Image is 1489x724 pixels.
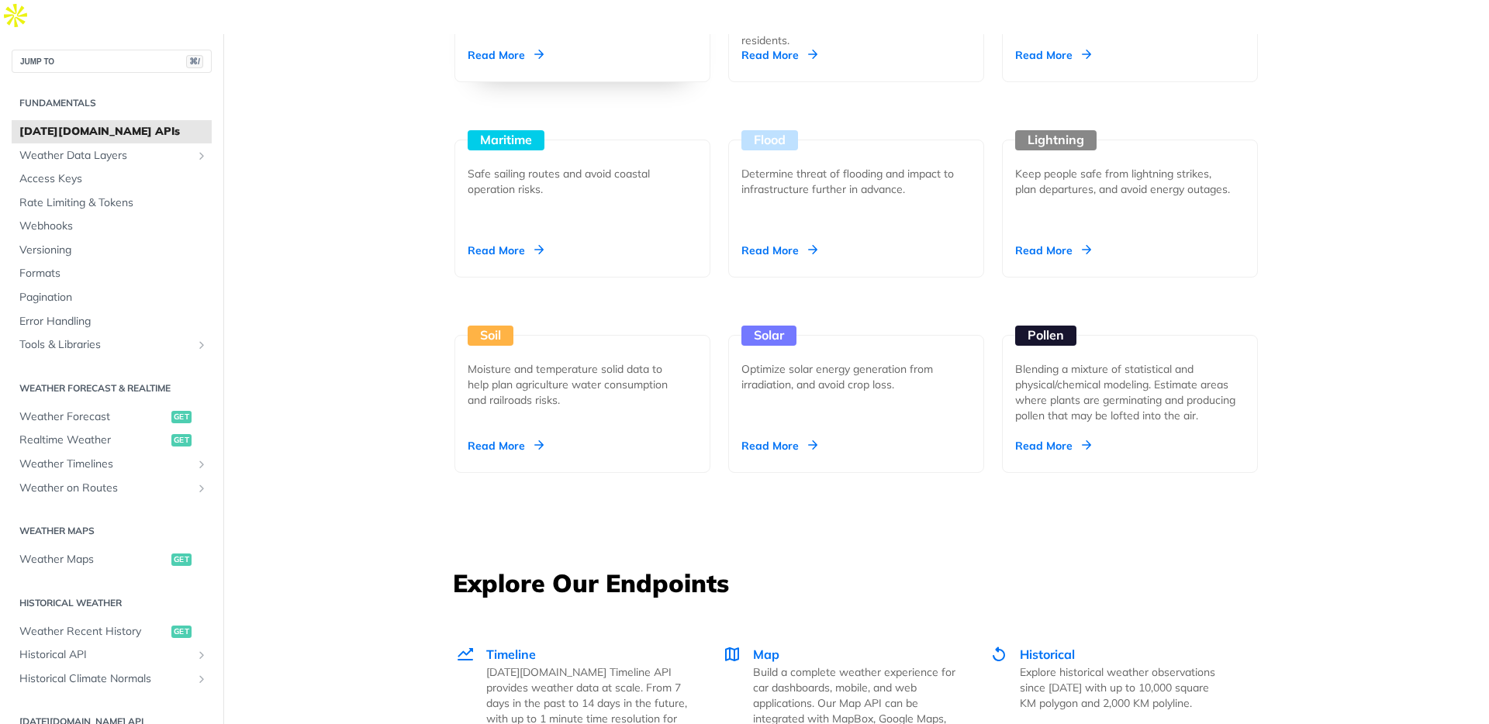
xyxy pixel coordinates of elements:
[486,646,536,662] span: Timeline
[19,219,208,234] span: Webhooks
[19,552,168,567] span: Weather Maps
[741,47,817,63] div: Read More
[468,361,685,408] div: Moisture and temperature solid data to help plan agriculture water consumption and railroads risks.
[468,166,685,197] div: Safe sailing routes and avoid coastal operation risks.
[195,482,208,495] button: Show subpages for Weather on Routes
[19,481,192,496] span: Weather on Routes
[468,326,513,346] div: Soil
[19,457,192,472] span: Weather Timelines
[753,646,779,662] span: Map
[19,409,168,425] span: Weather Forecast
[19,243,208,258] span: Versioning
[19,433,168,448] span: Realtime Weather
[12,96,212,110] h2: Fundamentals
[1015,361,1245,423] div: Blending a mixture of statistical and physical/chemical modeling. Estimate areas where plants are...
[12,144,212,167] a: Weather Data LayersShow subpages for Weather Data Layers
[741,326,796,346] div: Solar
[12,548,212,571] a: Weather Mapsget
[19,148,192,164] span: Weather Data Layers
[468,47,544,63] div: Read More
[990,645,1008,664] img: Historical
[12,667,212,691] a: Historical Climate NormalsShow subpages for Historical Climate Normals
[996,82,1264,278] a: Lightning Keep people safe from lightning strikes, plan departures, and avoid energy outages. Rea...
[12,429,212,452] a: Realtime Weatherget
[468,130,544,150] div: Maritime
[19,671,192,687] span: Historical Climate Normals
[1015,47,1091,63] div: Read More
[12,310,212,333] a: Error Handling
[1015,243,1091,258] div: Read More
[12,381,212,395] h2: Weather Forecast & realtime
[19,171,208,187] span: Access Keys
[195,339,208,351] button: Show subpages for Tools & Libraries
[12,643,212,667] a: Historical APIShow subpages for Historical API
[19,195,208,211] span: Rate Limiting & Tokens
[12,333,212,357] a: Tools & LibrariesShow subpages for Tools & Libraries
[171,553,192,566] span: get
[186,55,203,68] span: ⌘/
[722,278,990,473] a: Solar Optimize solar energy generation from irradiation, and avoid crop loss. Read More
[12,620,212,643] a: Weather Recent Historyget
[195,673,208,685] button: Show subpages for Historical Climate Normals
[12,215,212,238] a: Webhooks
[722,82,990,278] a: Flood Determine threat of flooding and impact to infrastructure further in advance. Read More
[171,411,192,423] span: get
[1015,438,1091,453] div: Read More
[468,438,544,453] div: Read More
[456,645,475,664] img: Timeline
[448,82,717,278] a: Maritime Safe sailing routes and avoid coastal operation risks. Read More
[448,278,717,473] a: Soil Moisture and temperature solid data to help plan agriculture water consumption and railroads...
[1015,326,1076,346] div: Pollen
[12,120,212,143] a: [DATE][DOMAIN_NAME] APIs
[1020,646,1075,662] span: Historical
[741,438,817,453] div: Read More
[723,645,741,664] img: Map
[12,596,212,610] h2: Historical Weather
[12,477,212,500] a: Weather on RoutesShow subpages for Weather on Routes
[19,266,208,281] span: Formats
[19,647,192,663] span: Historical API
[19,624,168,640] span: Weather Recent History
[195,150,208,162] button: Show subpages for Weather Data Layers
[1015,130,1097,150] div: Lightning
[453,566,1259,600] h3: Explore Our Endpoints
[741,243,817,258] div: Read More
[195,649,208,661] button: Show subpages for Historical API
[468,243,544,258] div: Read More
[12,167,212,191] a: Access Keys
[996,278,1264,473] a: Pollen Blending a mixture of statistical and physical/chemical modeling. Estimate areas where pla...
[19,290,208,305] span: Pagination
[12,286,212,309] a: Pagination
[19,124,208,140] span: [DATE][DOMAIN_NAME] APIs
[12,524,212,538] h2: Weather Maps
[12,262,212,285] a: Formats
[12,239,212,262] a: Versioning
[741,361,959,392] div: Optimize solar energy generation from irradiation, and avoid crop loss.
[171,626,192,638] span: get
[12,405,212,429] a: Weather Forecastget
[1015,166,1232,197] div: Keep people safe from lightning strikes, plan departures, and avoid energy outages.
[19,337,192,353] span: Tools & Libraries
[195,458,208,471] button: Show subpages for Weather Timelines
[12,191,212,215] a: Rate Limiting & Tokens
[171,434,192,446] span: get
[19,314,208,329] span: Error Handling
[741,130,798,150] div: Flood
[1020,664,1222,711] p: Explore historical weather observations since [DATE] with up to 10,000 square KM polygon and 2,00...
[12,453,212,476] a: Weather TimelinesShow subpages for Weather Timelines
[12,50,212,73] button: JUMP TO⌘/
[741,166,959,197] div: Determine threat of flooding and impact to infrastructure further in advance.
